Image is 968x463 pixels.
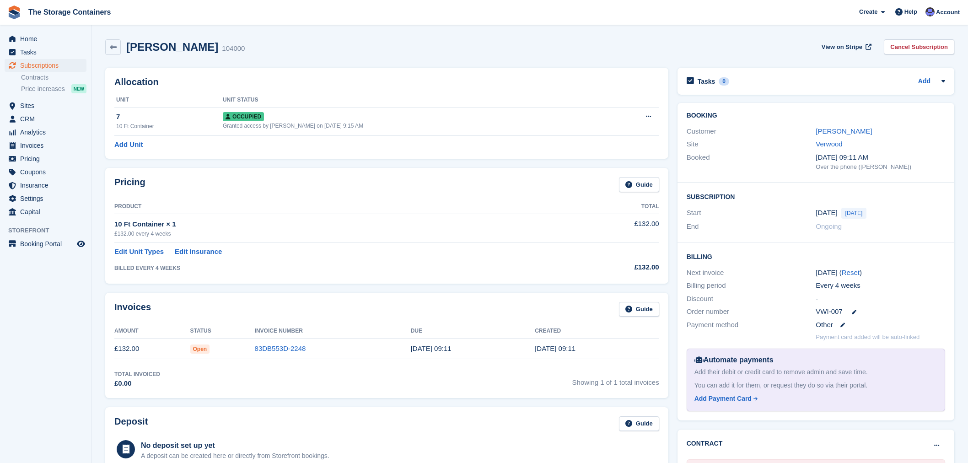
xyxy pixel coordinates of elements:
[116,122,223,130] div: 10 Ft Container
[687,139,816,150] div: Site
[411,324,535,339] th: Due
[842,269,860,276] a: Reset
[687,320,816,330] div: Payment method
[816,140,842,148] a: Verwood
[557,214,659,242] td: £132.00
[619,416,659,431] a: Guide
[190,345,210,354] span: Open
[114,416,148,431] h2: Deposit
[20,237,75,250] span: Booking Portal
[223,93,607,108] th: Unit Status
[222,43,245,54] div: 104000
[694,381,937,390] div: You can add it for them, or request they do so via their portal.
[818,39,873,54] a: View on Stripe
[20,46,75,59] span: Tasks
[20,179,75,192] span: Insurance
[925,7,935,16] img: Dan Excell
[884,39,954,54] a: Cancel Subscription
[5,59,86,72] a: menu
[20,166,75,178] span: Coupons
[687,280,816,291] div: Billing period
[822,43,862,52] span: View on Stripe
[21,84,86,94] a: Price increases NEW
[20,113,75,125] span: CRM
[816,222,842,230] span: Ongoing
[141,440,329,451] div: No deposit set up yet
[694,367,937,377] div: Add their debit or credit card to remove admin and save time.
[557,199,659,214] th: Total
[255,324,411,339] th: Invoice Number
[572,370,659,389] span: Showing 1 of 1 total invoices
[698,77,715,86] h2: Tasks
[687,208,816,219] div: Start
[619,302,659,317] a: Guide
[7,5,21,19] img: stora-icon-8386f47178a22dfd0bd8f6a31ec36ba5ce8667c1dd55bd0f319d3a0aa187defe.svg
[20,205,75,218] span: Capital
[816,280,945,291] div: Every 4 weeks
[557,262,659,273] div: £132.00
[687,307,816,317] div: Order number
[20,152,75,165] span: Pricing
[687,252,945,261] h2: Billing
[8,226,91,235] span: Storefront
[816,294,945,304] div: -
[535,345,575,352] time: 2025-08-28 08:11:38 UTC
[411,345,452,352] time: 2025-08-29 08:11:37 UTC
[841,208,867,219] span: [DATE]
[114,339,190,359] td: £132.00
[114,264,557,272] div: BILLED EVERY 4 WEEKS
[936,8,960,17] span: Account
[223,122,607,130] div: Granted access by [PERSON_NAME] on [DATE] 9:15 AM
[175,247,222,257] a: Edit Insurance
[114,378,160,389] div: £0.00
[687,192,945,201] h2: Subscription
[816,152,945,163] div: [DATE] 09:11 AM
[5,192,86,205] a: menu
[126,41,218,53] h2: [PERSON_NAME]
[114,140,143,150] a: Add Unit
[816,208,837,218] time: 2025-08-28 00:00:00 UTC
[20,139,75,152] span: Invoices
[816,268,945,278] div: [DATE] ( )
[114,230,557,238] div: £132.00 every 4 weeks
[114,77,659,87] h2: Allocation
[114,247,164,257] a: Edit Unit Types
[5,139,86,152] a: menu
[5,46,86,59] a: menu
[687,439,723,448] h2: Contract
[5,152,86,165] a: menu
[5,32,86,45] a: menu
[687,126,816,137] div: Customer
[687,112,945,119] h2: Booking
[5,166,86,178] a: menu
[223,112,264,121] span: Occupied
[5,237,86,250] a: menu
[75,238,86,249] a: Preview store
[141,451,329,461] p: A deposit can be created here or directly from Storefront bookings.
[918,76,930,87] a: Add
[687,268,816,278] div: Next invoice
[816,127,872,135] a: [PERSON_NAME]
[21,73,86,82] a: Contracts
[25,5,114,20] a: The Storage Containers
[114,324,190,339] th: Amount
[816,162,945,172] div: Over the phone ([PERSON_NAME])
[20,192,75,205] span: Settings
[20,99,75,112] span: Sites
[694,394,752,404] div: Add Payment Card
[20,59,75,72] span: Subscriptions
[816,320,945,330] div: Other
[255,345,306,352] a: 83DB553D-2248
[694,355,937,366] div: Automate payments
[71,84,86,93] div: NEW
[535,324,659,339] th: Created
[5,113,86,125] a: menu
[816,307,842,317] span: VWI-007
[687,221,816,232] div: End
[20,126,75,139] span: Analytics
[114,177,145,192] h2: Pricing
[20,32,75,45] span: Home
[816,333,920,342] p: Payment card added will be auto-linked
[21,85,65,93] span: Price increases
[5,179,86,192] a: menu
